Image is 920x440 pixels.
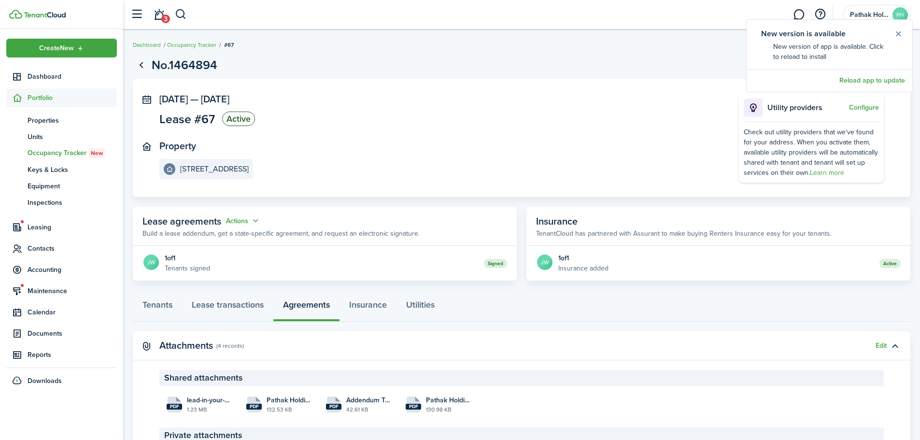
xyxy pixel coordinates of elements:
[24,12,66,18] img: TenantCloud
[406,397,421,412] file-icon: File
[812,6,828,23] button: Open resource center
[39,45,74,52] span: Create New
[167,404,182,410] file-extension: pdf
[406,404,421,410] file-extension: pdf
[222,112,255,126] status: Active
[165,263,210,273] p: Tenants signed
[143,255,159,270] avatar-text: JW
[150,2,168,27] a: Notifications
[152,56,217,74] h1: No.1464894
[226,215,261,227] button: Open menu
[28,265,117,275] span: Accounting
[6,178,117,194] a: Equipment
[28,243,117,254] span: Contacts
[175,6,187,23] button: Search
[850,12,889,18] span: Pathak Holding LLC
[267,405,311,414] file-size: 132.53 KB
[887,338,903,354] button: Toggle accordion
[761,28,884,40] notify-title: New version is available
[340,293,396,322] a: Insurance
[216,341,244,350] panel-main-subtitle: (4 records)
[246,397,262,412] file-icon: File
[6,39,117,57] button: Open menu
[849,104,879,112] button: Configure
[133,293,182,322] a: Tenants
[159,340,213,351] panel-main-title: Attachments
[326,397,341,412] file-icon: File
[28,148,117,158] span: Occupancy Tracker
[28,115,117,126] span: Properties
[839,77,905,85] button: Reload app to update
[28,222,117,232] span: Leasing
[536,254,553,273] a: JW
[28,165,117,175] span: Keys & Locks
[744,127,879,178] div: Check out utility providers that we've found for your address. When you activate them, available ...
[767,102,847,114] p: Utility providers
[28,286,117,296] span: Maintenance
[558,253,609,263] div: 1 of 1
[346,405,391,414] file-size: 42.61 KB
[201,92,229,106] span: [DATE]
[28,71,117,82] span: Dashboard
[246,404,262,410] file-extension: pdf
[167,41,216,49] a: Occupancy Tracker
[6,67,117,86] a: Dashboard
[161,14,170,23] span: 3
[346,395,391,405] span: Addendum To Allow Tenant To Alter Property_Wright_408-B_[DATE] 13:07:17.pdf
[6,194,117,211] a: Inspections
[536,214,578,228] span: Insurance
[6,145,117,161] a: Occupancy TrackerNew
[537,255,552,270] avatar-text: JW
[159,92,188,106] span: [DATE]
[165,253,210,263] div: 1 of 1
[182,293,273,322] a: Lease transactions
[6,128,117,145] a: Units
[159,113,215,125] span: Lease #67
[426,405,471,414] file-size: 130.98 KB
[747,42,912,62] notify-body: New version of app is available. Click to reload to install
[190,92,198,106] span: —
[326,404,341,410] file-extension: pdf
[892,7,908,23] avatar-text: PH
[879,259,901,268] status: Active
[28,198,117,208] span: Inspections
[558,263,609,273] p: Insurance added
[28,93,117,103] span: Portfolio
[267,395,311,405] span: Pathak Holding Lease Template_Wright_408-B_[DATE] 11:11:23.pdf
[187,405,232,414] file-size: 1.23 MB
[142,254,160,273] a: JW
[484,259,507,268] status: Signed
[6,112,117,128] a: Properties
[876,342,887,350] button: Edit
[28,132,117,142] span: Units
[6,161,117,178] a: Keys & Locks
[159,370,884,386] panel-main-section-header: Shared attachments
[127,5,146,24] button: Open sidebar
[224,41,234,49] span: #67
[28,181,117,191] span: Equipment
[226,215,261,227] button: Actions
[790,2,808,27] a: Messaging
[426,395,471,405] span: Pathak Holding Lease Template_Wright_408-B_[DATE] 13:07:17.pdf
[142,214,221,228] span: Lease agreements
[396,293,444,322] a: Utilities
[28,307,117,317] span: Calendar
[167,397,182,412] file-icon: File
[6,345,117,364] a: Reports
[180,165,249,173] e-details-info-title: [STREET_ADDRESS]
[133,57,149,73] a: Go back
[28,376,62,386] span: Downloads
[28,350,117,360] span: Reports
[159,141,196,152] panel-main-title: Property
[810,168,844,178] a: Learn more
[142,228,420,239] p: Build a lease addendum, get a state-specific agreement, and request an electronic signature.
[91,149,103,157] span: New
[892,27,905,41] button: Close notify
[133,41,161,49] a: Dashboard
[536,228,832,239] p: TenantCloud has partnered with Assurant to make buying Renters Insurance easy for your tenants.
[28,328,117,339] span: Documents
[9,10,22,19] img: TenantCloud
[187,395,232,405] span: lead-in-your-home-portrait-color-2020-508.pdf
